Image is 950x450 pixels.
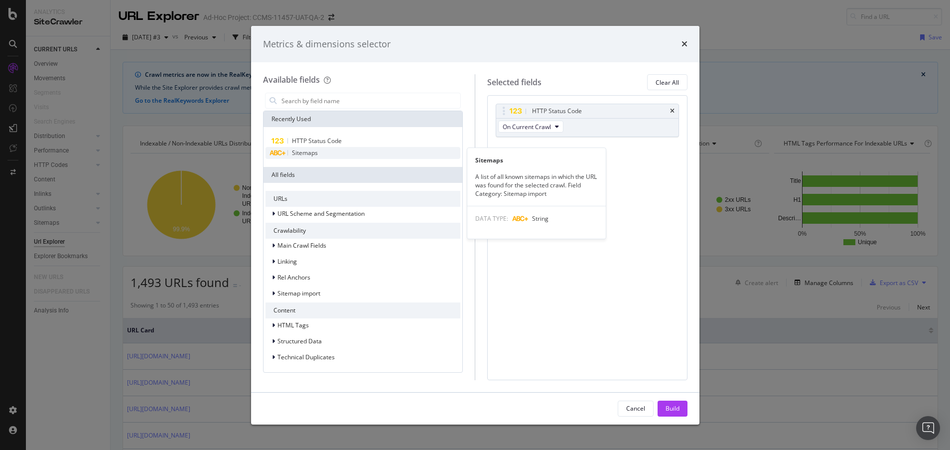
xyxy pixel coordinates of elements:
[670,108,675,114] div: times
[656,78,679,87] div: Clear All
[251,26,699,425] div: modal
[263,38,391,51] div: Metrics & dimensions selector
[666,404,679,413] div: Build
[467,156,606,164] div: Sitemaps
[277,257,297,266] span: Linking
[498,121,563,133] button: On Current Crawl
[277,289,320,298] span: Sitemap import
[647,74,687,90] button: Clear All
[277,209,365,218] span: URL Scheme and Segmentation
[277,337,322,345] span: Structured Data
[277,353,335,361] span: Technical Duplicates
[277,241,326,250] span: Main Crawl Fields
[280,93,461,108] input: Search by field name
[503,123,551,131] span: On Current Crawl
[264,167,463,183] div: All fields
[658,401,687,417] button: Build
[475,214,508,223] span: DATA TYPE:
[292,149,318,157] span: Sitemaps
[292,137,342,145] span: HTTP Status Code
[263,74,320,85] div: Available fields
[626,404,645,413] div: Cancel
[532,214,548,223] span: String
[916,416,940,440] div: Open Intercom Messenger
[277,321,309,329] span: HTML Tags
[266,302,461,318] div: Content
[264,111,463,127] div: Recently Used
[618,401,654,417] button: Cancel
[681,38,687,51] div: times
[266,191,461,207] div: URLs
[496,104,679,137] div: HTTP Status CodetimesOn Current Crawl
[277,273,310,282] span: Rel Anchors
[487,77,542,88] div: Selected fields
[266,223,461,239] div: Crawlability
[532,106,582,116] div: HTTP Status Code
[467,172,606,198] div: A list of all known sitemaps in which the URL was found for the selected crawl. Field Category: S...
